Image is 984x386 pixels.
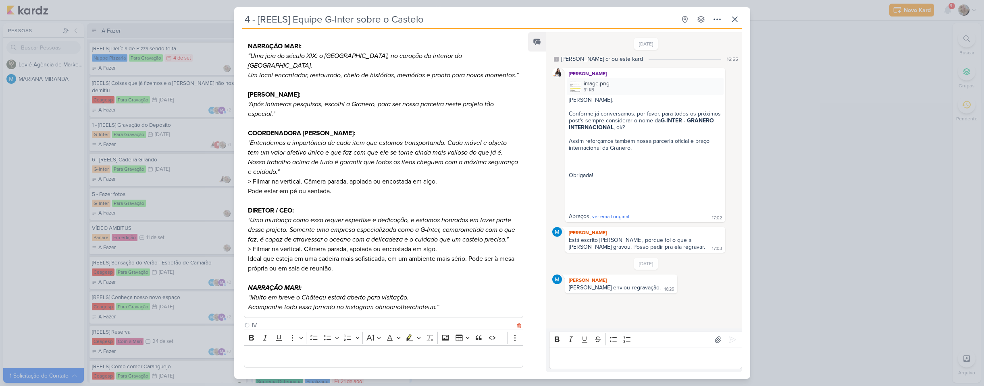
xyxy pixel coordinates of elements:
[569,117,716,131] b: G-INTER - GRANERO INTERNACIONAL
[244,345,524,367] div: Editor editing area: main
[248,284,302,292] strong: NARRAÇÃO MARI:
[248,216,515,244] i: "Uma mudança como essa requer expertise e dedicação, e estamos honrados em fazer parte desse proj...
[248,71,518,79] i: Um local encantador, restaurado, cheio de histórias, memórias e pronto para novos momentos.”
[242,12,676,27] input: Kard Sem Título
[561,55,643,63] div: [PERSON_NAME] criou este kard
[552,275,562,284] img: MARIANA MIRANDA
[248,255,514,272] span: Ideal que esteja em uma cadeira mais sofisticada, em um ambiente mais sério. Pode ser à mesa próp...
[569,237,705,250] div: Está escrito [PERSON_NAME], porque foi o que a [PERSON_NAME] gravou. Posso pedir pra ela regravar.
[552,227,562,237] img: MARIANA MIRANDA
[549,347,742,369] div: Editor editing area: main
[248,245,437,253] span: > Filmar na vertical. Câmera parada, apoiada ou encostada em algo.
[248,139,518,176] i: "Entendemos a importância de cada item que estamos transportando. Cada móvel e objeto tem um valo...
[248,293,409,301] i: “Muito em breve o Château estará aberto para visitação.
[567,229,723,237] div: [PERSON_NAME]
[727,56,738,63] div: 16:55
[248,129,355,137] strong: COORDENADORA [PERSON_NAME]:
[567,78,723,95] div: image.png
[248,178,437,186] span: > Filmar na vertical. Câmera parada, apoiada ou encostada em algo.
[584,79,610,88] div: image.png
[552,68,562,78] img: Amannda Primo
[248,187,331,195] span: Pode estar em pé ou sentada.
[248,42,302,50] strong: NARRAÇÃO MARI:
[664,286,674,293] div: 16:26
[584,87,610,93] div: 31 KB
[570,81,581,92] img: I6O8yK6TzOvBNFputtYt1WzJPAwyBl0AHy6mzPse.png
[248,91,300,99] strong: [PERSON_NAME]:
[248,100,494,118] i: "Após inúmeras pesquisas, escolhi a Granero, para ser nossa parceira neste projeto tão especial."
[248,206,294,215] strong: DIRETOR / CEO:
[567,70,723,78] div: [PERSON_NAME]
[567,276,676,284] div: [PERSON_NAME]
[244,330,524,345] div: Editor toolbar
[592,214,629,219] span: ver email original
[712,246,722,252] div: 17:03
[569,284,661,291] div: [PERSON_NAME] enviou regravação.
[250,321,516,330] input: Texto sem título
[712,215,722,221] div: 17:02
[569,97,722,220] span: [PERSON_NAME], Conforme já conversamos, por favor, para todos os próximos post's sempre considera...
[248,303,439,311] i: Acompanhe toda essa jornada no instagram ohnoanotherchateua.”
[248,52,462,70] i: “Uma joia do século XIX: o [GEOGRAPHIC_DATA], no coração do interior da [GEOGRAPHIC_DATA].
[549,332,742,347] div: Editor toolbar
